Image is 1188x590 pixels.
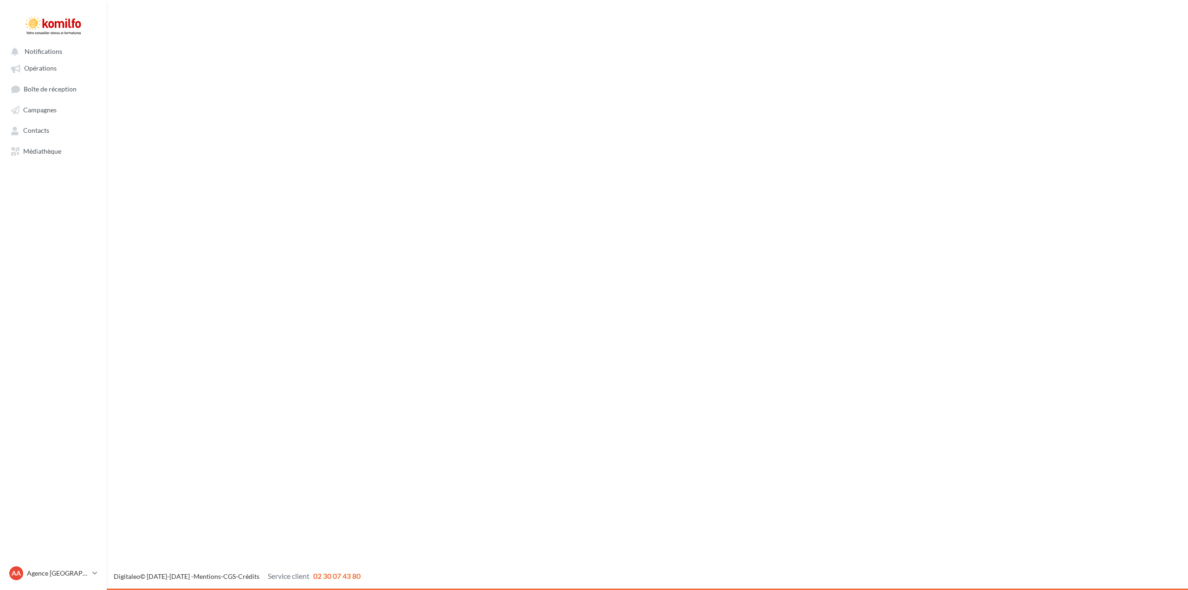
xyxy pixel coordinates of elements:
[114,572,361,580] span: © [DATE]-[DATE] - - -
[23,106,57,114] span: Campagnes
[114,572,140,580] a: Digitaleo
[6,80,101,97] a: Boîte de réception
[223,572,236,580] a: CGS
[23,127,49,135] span: Contacts
[6,59,101,76] a: Opérations
[6,122,101,138] a: Contacts
[24,85,77,93] span: Boîte de réception
[268,571,310,580] span: Service client
[194,572,221,580] a: Mentions
[25,47,62,55] span: Notifications
[6,143,101,159] a: Médiathèque
[313,571,361,580] span: 02 30 07 43 80
[27,569,89,578] p: Agence [GEOGRAPHIC_DATA]
[238,572,259,580] a: Crédits
[12,569,21,578] span: AA
[7,564,99,582] a: AA Agence [GEOGRAPHIC_DATA]
[6,101,101,118] a: Campagnes
[24,65,57,72] span: Opérations
[23,147,61,155] span: Médiathèque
